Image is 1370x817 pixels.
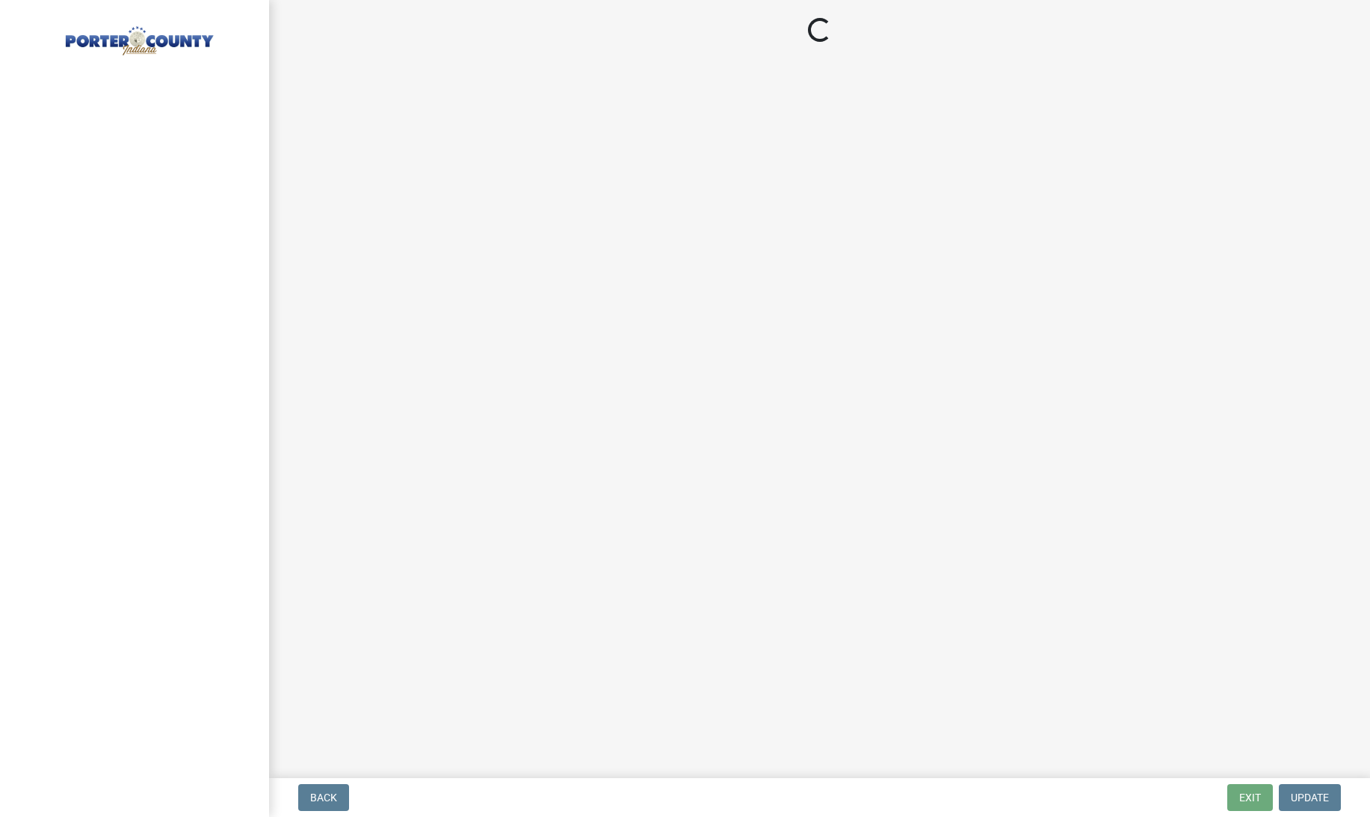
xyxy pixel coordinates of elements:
span: Back [310,792,337,804]
button: Exit [1227,784,1273,811]
button: Update [1279,784,1341,811]
span: Update [1291,792,1329,804]
button: Back [298,784,349,811]
img: Porter County, Indiana [30,16,245,58]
